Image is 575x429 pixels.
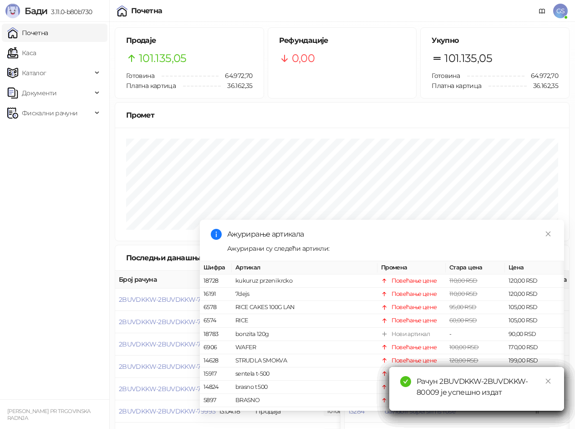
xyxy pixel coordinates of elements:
[505,341,564,354] td: 170,00 RSD
[131,7,163,15] div: Почетна
[119,385,216,393] button: 2BUVDKKW-2BUVDKKW-79994
[449,317,477,324] span: 60,00 RSD
[505,327,564,341] td: 90,00 RSD
[392,343,437,352] div: Повећање цене
[232,381,377,394] td: brasno t 500
[232,354,377,367] td: STRUDLA SMOKVA
[292,50,315,67] span: 0,00
[22,104,77,122] span: Фискални рачуни
[543,376,553,386] a: Close
[139,50,187,67] span: 101.135,05
[126,82,176,90] span: Платна картица
[126,35,253,46] h5: Продаје
[7,44,36,62] a: Каса
[232,341,377,354] td: WAFER
[543,229,553,239] a: Close
[232,394,377,407] td: BRASNO
[232,261,377,274] th: Артикал
[449,304,476,310] span: 95,00 RSD
[119,295,216,304] button: 2BUVDKKW-2BUVDKKW-79998
[5,4,20,18] img: Logo
[444,50,492,67] span: 101.135,05
[7,408,91,421] small: [PERSON_NAME] PR TRGOVINSKA RADNJA
[232,301,377,314] td: RICE CAKES 100G LAN
[279,35,406,46] h5: Рефундације
[505,354,564,367] td: 199,00 RSD
[119,362,215,371] button: 2BUVDKKW-2BUVDKKW-79995
[449,290,478,297] span: 110,00 RSD
[232,314,377,327] td: RICE
[432,72,460,80] span: Готовина
[200,407,232,420] td: 13085
[200,261,232,274] th: Шифра
[535,4,550,18] a: Документација
[446,327,505,341] td: -
[545,231,551,237] span: close
[25,5,47,16] span: Бади
[200,301,232,314] td: 6578
[227,243,553,253] div: Ажурирани су следећи артикли:
[47,8,92,16] span: 3.11.0-b80b730
[221,81,252,91] span: 36.162,35
[200,288,232,301] td: 16191
[211,229,222,240] span: info-circle
[400,376,411,387] span: check-circle
[200,367,232,381] td: 15917
[200,274,232,288] td: 18728
[527,81,558,91] span: 36.162,35
[432,35,558,46] h5: Укупно
[119,318,215,326] button: 2BUVDKKW-2BUVDKKW-79997
[392,303,437,312] div: Повећање цене
[200,341,232,354] td: 6906
[524,71,558,81] span: 64.972,70
[432,82,481,90] span: Платна картица
[126,72,154,80] span: Готовина
[505,301,564,314] td: 105,00 RSD
[392,289,437,299] div: Повећање цене
[200,314,232,327] td: 6574
[7,24,48,42] a: Почетна
[115,271,215,289] th: Број рачуна
[232,274,377,288] td: kukuruz przeni krcko
[505,261,564,274] th: Цена
[377,261,446,274] th: Промена
[232,407,377,420] td: cetkica COLGATE
[392,329,430,338] div: Нови артикал
[200,394,232,407] td: 5897
[505,314,564,327] td: 105,00 RSD
[119,340,216,348] button: 2BUVDKKW-2BUVDKKW-79996
[449,344,479,351] span: 100,00 RSD
[449,277,478,284] span: 110,00 RSD
[219,71,252,81] span: 64.972,70
[200,354,232,367] td: 14628
[232,327,377,341] td: bonzita 120g
[392,316,437,325] div: Повећање цене
[392,276,437,285] div: Повећање цене
[505,274,564,288] td: 120,00 RSD
[505,288,564,301] td: 120,00 RSD
[545,378,551,384] span: close
[22,64,46,82] span: Каталог
[553,4,568,18] span: GS
[22,84,56,102] span: Документи
[119,407,215,415] button: 2BUVDKKW-2BUVDKKW-79993
[126,109,558,121] div: Промет
[392,356,437,365] div: Повећање цене
[200,327,232,341] td: 18783
[449,357,478,364] span: 120,00 RSD
[417,376,553,398] div: Рачун 2BUVDKKW-2BUVDKKW-80009 је успешно издат
[232,367,377,381] td: sentela t-500
[227,229,553,240] div: Ажурирање артикала
[446,261,505,274] th: Стара цена
[126,252,247,264] div: Последњи данашњи рачуни
[232,288,377,301] td: 7dejs
[200,381,232,394] td: 14824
